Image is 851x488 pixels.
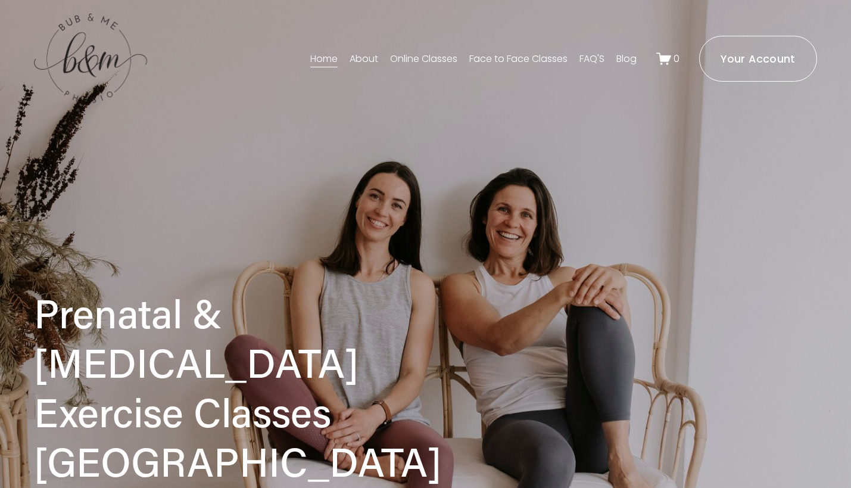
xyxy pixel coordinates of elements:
[579,49,604,69] a: FAQ'S
[674,52,679,66] span: 0
[34,13,147,105] img: bubandme
[656,51,680,66] a: 0 items in cart
[390,49,457,69] a: Online Classes
[34,288,480,486] h1: Prenatal & [MEDICAL_DATA] Exercise Classes [GEOGRAPHIC_DATA]
[721,51,795,66] ms-portal-inner: Your Account
[699,36,817,82] a: Your Account
[616,49,637,69] a: Blog
[310,49,338,69] a: Home
[469,49,568,69] a: Face to Face Classes
[350,49,378,69] a: About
